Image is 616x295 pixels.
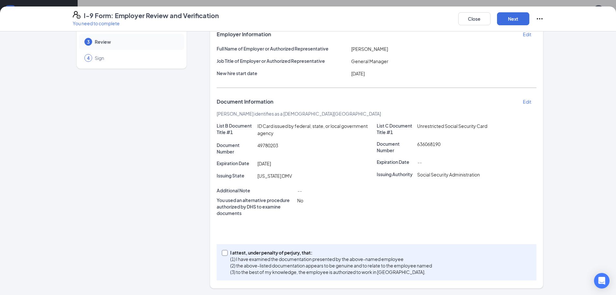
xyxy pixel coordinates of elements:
[217,197,295,216] p: You used an alternative procedure authorized by DHS to examine documents
[594,273,610,289] div: Open Intercom Messenger
[417,123,487,129] span: Unrestricted Social Security Card
[84,11,219,20] h4: I-9 Form: Employer Review and Verification
[497,12,529,25] button: Next
[217,172,255,179] p: Issuing State
[536,15,544,23] svg: Ellipses
[257,123,368,136] span: ID Card issued by federal, state, or local government agency
[523,98,531,105] p: Edit
[257,173,292,179] span: [US_STATE] DMV
[95,39,178,45] span: Review
[230,262,432,269] p: (2) the above-listed documentation appears to be genuine and to relate to the employee named
[377,171,415,177] p: Issuing Authority
[351,58,388,64] span: General Manager
[217,58,349,64] p: Job Title of Employer or Authorized Representative
[230,256,432,262] p: (1) I have examined the documentation presented by the above-named employee
[73,11,81,19] svg: FormI9EVerifyIcon
[95,55,178,61] span: Sign
[523,31,531,38] p: Edit
[217,70,349,76] p: New hire start date
[417,159,422,165] span: --
[417,172,480,177] span: Social Security Administration
[377,141,415,153] p: Document Number
[217,111,381,117] span: [PERSON_NAME] identifies as a [DEMOGRAPHIC_DATA][GEOGRAPHIC_DATA]
[217,122,255,135] p: List B Document Title #1
[297,188,302,194] span: --
[217,98,273,105] span: Document Information
[351,71,365,76] span: [DATE]
[217,142,255,155] p: Document Number
[297,198,303,203] span: No
[73,20,219,27] p: You need to complete
[217,31,271,38] span: Employer Information
[230,249,432,256] p: I attest, under penalty of perjury, that:
[377,122,415,135] p: List C Document Title #1
[217,160,255,166] p: Expiration Date
[458,12,491,25] button: Close
[87,39,90,45] span: 3
[257,161,271,166] span: [DATE]
[257,142,278,148] span: 49780203
[417,141,440,147] span: 636068190
[217,45,349,52] p: Full Name of Employer or Authorized Representative
[351,46,388,52] span: [PERSON_NAME]
[230,269,432,275] p: (3) to the best of my knowledge, the employee is authorized to work in [GEOGRAPHIC_DATA].
[377,159,415,165] p: Expiration Date
[87,55,90,61] span: 4
[217,187,295,194] p: Additional Note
